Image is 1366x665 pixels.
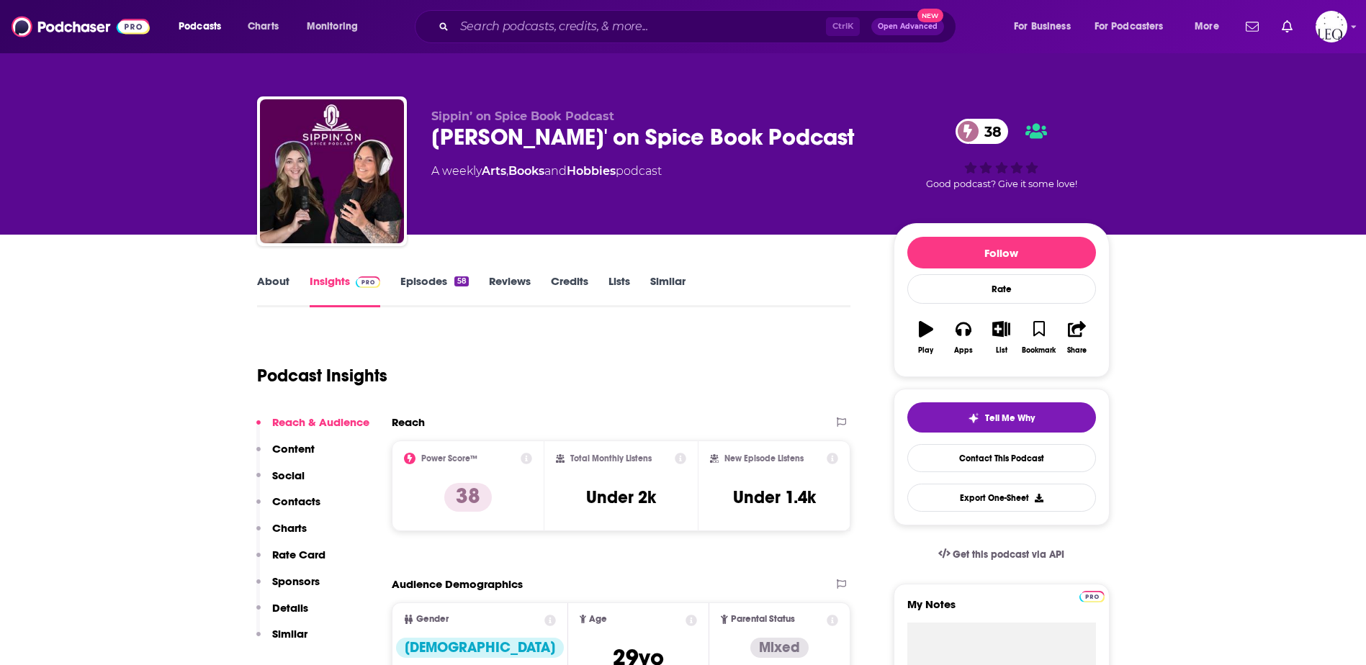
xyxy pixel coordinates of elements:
a: About [257,274,289,307]
a: Arts [482,164,506,178]
button: Bookmark [1020,312,1058,363]
h2: Reach [392,415,425,429]
p: Social [272,469,305,482]
button: Content [256,442,315,469]
span: and [544,164,567,178]
span: Podcasts [179,17,221,37]
p: Rate Card [272,548,325,561]
a: Books [508,164,544,178]
h2: New Episode Listens [724,453,804,463]
p: Charts [272,521,307,535]
div: Share [1067,346,1087,355]
a: Contact This Podcast [907,444,1096,472]
span: Get this podcast via API [953,548,1064,561]
h2: Power Score™ [421,453,477,463]
div: [DEMOGRAPHIC_DATA] [396,638,564,658]
div: Apps [954,346,973,355]
div: 38Good podcast? Give it some love! [894,109,1110,199]
p: Reach & Audience [272,415,369,429]
button: Follow [907,237,1096,268]
p: Sponsors [272,574,320,588]
img: tell me why sparkle [968,412,979,424]
a: Lists [608,274,630,307]
a: Hobbies [567,164,616,178]
span: Age [589,615,607,624]
span: 38 [970,119,1009,144]
span: Ctrl K [826,17,860,36]
img: Sippin' on Spice Book Podcast [260,99,404,243]
span: New [917,9,943,22]
a: Show notifications dropdown [1276,14,1298,39]
span: , [506,164,508,178]
span: Tell Me Why [985,412,1035,424]
img: Podchaser Pro [356,276,381,288]
button: Sponsors [256,574,320,601]
p: Content [272,442,315,456]
a: Episodes58 [400,274,468,307]
div: Bookmark [1022,346,1056,355]
span: Open Advanced [878,23,938,30]
a: Get this podcast via API [927,537,1077,572]
h3: Under 2k [586,487,656,508]
span: Charts [248,17,279,37]
span: Sippin’ on Spice Book Podcast [431,109,614,123]
div: Search podcasts, credits, & more... [428,10,970,43]
button: Rate Card [256,548,325,574]
span: More [1195,17,1219,37]
button: Open AdvancedNew [871,18,944,35]
div: List [996,346,1007,355]
a: Similar [650,274,686,307]
button: Share [1058,312,1095,363]
p: Details [272,601,308,615]
h2: Total Monthly Listens [570,453,652,463]
p: 38 [444,483,492,512]
a: Pro website [1079,589,1105,602]
h3: Under 1.4k [733,487,816,508]
button: Charts [256,521,307,548]
span: Logged in as LeoPR [1316,11,1347,42]
p: Contacts [272,494,320,508]
div: 58 [454,276,468,286]
a: 38 [956,119,1009,144]
h1: Podcast Insights [257,365,387,386]
button: tell me why sparkleTell Me Why [907,402,1096,433]
button: Similar [256,627,307,653]
button: open menu [168,15,240,38]
img: User Profile [1316,11,1347,42]
a: InsightsPodchaser Pro [310,274,381,307]
img: Podchaser - Follow, Share and Rate Podcasts [12,13,150,40]
a: Reviews [489,274,531,307]
button: Social [256,469,305,495]
span: For Business [1014,17,1071,37]
button: Show profile menu [1316,11,1347,42]
span: Parental Status [731,615,795,624]
a: Charts [238,15,287,38]
button: open menu [297,15,377,38]
a: Show notifications dropdown [1240,14,1264,39]
span: Gender [416,615,449,624]
button: open menu [1185,15,1237,38]
span: For Podcasters [1095,17,1164,37]
div: Play [918,346,933,355]
button: Play [907,312,945,363]
button: open menu [1085,15,1185,38]
button: Apps [945,312,982,363]
h2: Audience Demographics [392,577,523,591]
button: Contacts [256,494,320,521]
span: Good podcast? Give it some love! [926,178,1077,189]
button: Export One-Sheet [907,484,1096,512]
button: Details [256,601,308,628]
div: A weekly podcast [431,163,662,180]
a: Credits [551,274,588,307]
button: open menu [1004,15,1089,38]
button: Reach & Audience [256,415,369,442]
img: Podchaser Pro [1079,591,1105,602]
button: List [982,312,1020,363]
div: Mixed [750,638,809,658]
input: Search podcasts, credits, & more... [454,15,826,38]
p: Similar [272,627,307,641]
span: Monitoring [307,17,358,37]
div: Rate [907,274,1096,304]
